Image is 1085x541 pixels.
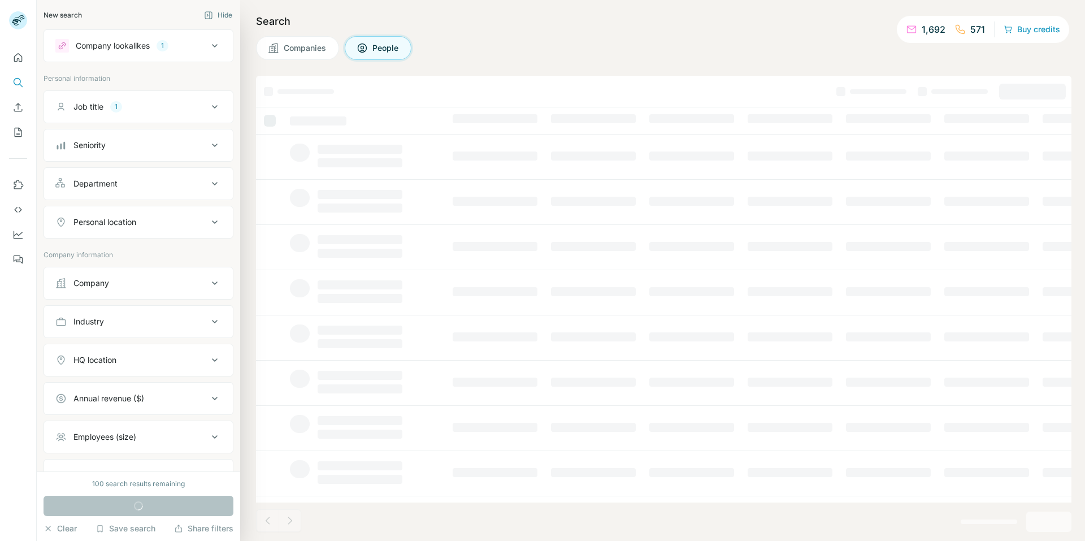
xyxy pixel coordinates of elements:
[9,175,27,195] button: Use Surfe on LinkedIn
[196,7,240,24] button: Hide
[9,47,27,68] button: Quick start
[73,178,118,189] div: Department
[9,122,27,142] button: My lists
[76,40,150,51] div: Company lookalikes
[922,23,945,36] p: 1,692
[9,200,27,220] button: Use Surfe API
[73,393,144,404] div: Annual revenue ($)
[73,431,136,443] div: Employees (size)
[9,72,27,93] button: Search
[44,73,233,84] p: Personal information
[110,102,122,112] div: 1
[73,140,106,151] div: Seniority
[44,423,233,451] button: Employees (size)
[970,23,985,36] p: 571
[96,523,155,534] button: Save search
[284,42,327,54] span: Companies
[44,132,233,159] button: Seniority
[92,479,185,489] div: 100 search results remaining
[73,470,122,481] div: Technologies
[44,10,82,20] div: New search
[44,523,77,534] button: Clear
[44,93,233,120] button: Job title1
[157,41,168,51] div: 1
[9,97,27,118] button: Enrich CSV
[73,278,109,289] div: Company
[44,209,233,236] button: Personal location
[44,270,233,297] button: Company
[73,217,136,228] div: Personal location
[44,308,233,335] button: Industry
[44,32,233,59] button: Company lookalikes1
[44,250,233,260] p: Company information
[9,224,27,245] button: Dashboard
[73,101,103,112] div: Job title
[174,523,233,534] button: Share filters
[1004,21,1060,37] button: Buy credits
[44,347,233,374] button: HQ location
[73,354,116,366] div: HQ location
[9,249,27,270] button: Feedback
[44,385,233,412] button: Annual revenue ($)
[73,316,104,327] div: Industry
[44,170,233,197] button: Department
[256,14,1071,29] h4: Search
[372,42,400,54] span: People
[44,462,233,489] button: Technologies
